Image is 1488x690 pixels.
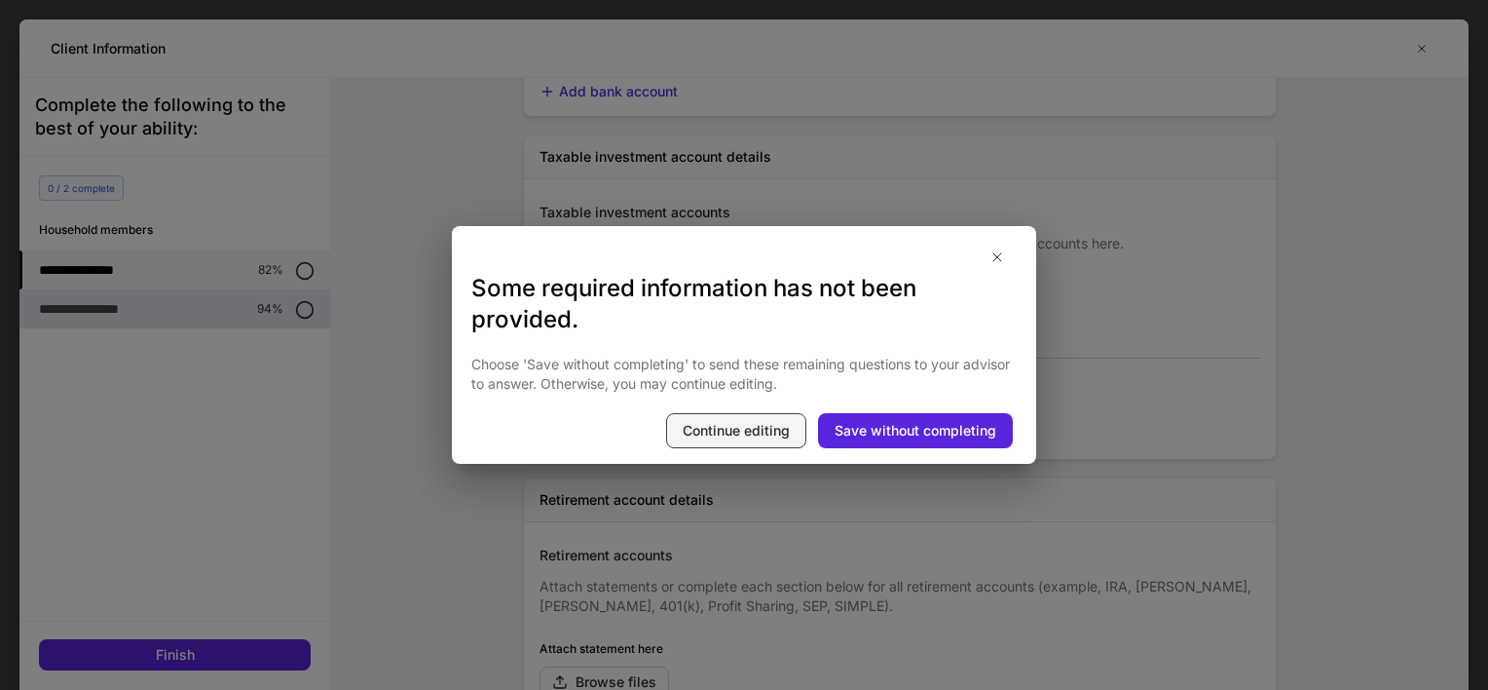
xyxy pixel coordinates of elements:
[683,421,790,441] div: Continue editing
[818,413,1013,448] button: Save without completing
[471,273,1017,335] h3: Some required information has not been provided.
[835,421,996,441] div: Save without completing
[471,355,1017,394] p: Choose 'Save without completing' to send these remaining questions to your advisor to answer. Oth...
[666,413,806,448] button: Continue editing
